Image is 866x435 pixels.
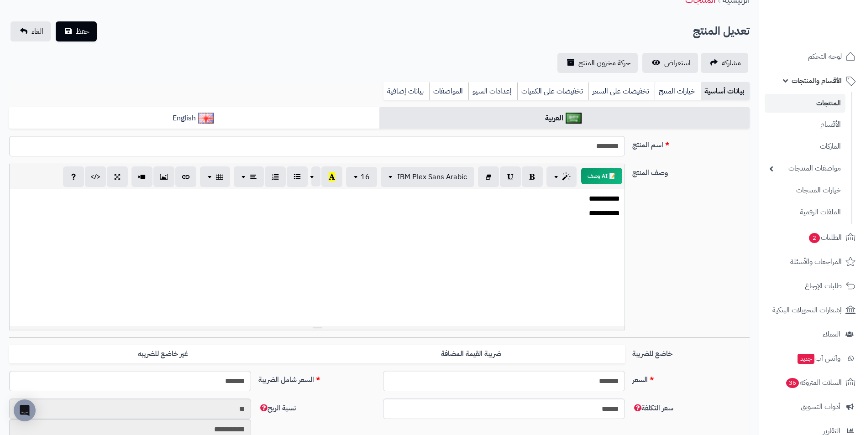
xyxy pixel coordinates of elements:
a: المنتجات [765,94,845,113]
div: Open Intercom Messenger [14,399,36,421]
a: خيارات المنتجات [765,181,845,200]
a: المراجعات والأسئلة [765,251,861,273]
a: بيانات إضافية [383,82,429,100]
a: الأقسام [765,115,845,135]
span: الغاء [31,26,43,37]
a: بيانات أساسية [701,82,750,100]
label: وصف المنتج [629,164,753,178]
span: المراجعات والأسئلة [790,255,842,268]
span: 16 [361,171,370,182]
span: نسبة الربح [258,403,296,414]
a: إعدادات السيو [468,82,517,100]
a: العربية [379,107,750,129]
span: 36 [786,378,799,388]
span: استعراض [664,57,691,68]
a: أدوات التسويق [765,396,861,418]
span: الطلبات [808,231,842,244]
a: الطلبات2 [765,227,861,249]
a: خيارات المنتج [655,82,701,100]
button: حفظ [56,21,97,41]
h2: تعديل المنتج [693,22,750,41]
a: الماركات [765,137,845,156]
label: اسم المنتج [629,136,753,150]
span: حفظ [76,26,89,37]
label: غير خاضع للضريبه [9,345,317,363]
button: 16 [346,167,377,187]
button: 📝 AI وصف [581,168,622,184]
span: السلات المتروكة [785,376,842,389]
span: لوحة التحكم [808,50,842,63]
a: مشاركه [701,53,748,73]
a: الملفات الرقمية [765,202,845,222]
img: العربية [566,113,582,124]
span: حركة مخزون المنتج [578,57,630,68]
a: طلبات الإرجاع [765,275,861,297]
span: طلبات الإرجاع [805,280,842,292]
span: 2 [809,233,820,243]
span: إشعارات التحويلات البنكية [772,304,842,316]
span: وآتس آب [797,352,840,365]
span: أدوات التسويق [801,400,840,413]
span: سعر التكلفة [632,403,673,414]
span: الأقسام والمنتجات [792,74,842,87]
span: IBM Plex Sans Arabic [397,171,467,182]
a: إشعارات التحويلات البنكية [765,299,861,321]
span: مشاركه [722,57,741,68]
a: English [9,107,379,129]
span: العملاء [823,328,840,341]
img: English [198,113,214,124]
a: حركة مخزون المنتج [557,53,638,73]
a: السلات المتروكة36 [765,372,861,394]
button: IBM Plex Sans Arabic [381,167,474,187]
a: المواصفات [429,82,468,100]
label: خاضع للضريبة [629,345,753,359]
a: استعراض [642,53,698,73]
a: الغاء [10,21,51,41]
a: تخفيضات على الكميات [517,82,588,100]
a: العملاء [765,323,861,345]
a: وآتس آبجديد [765,347,861,369]
a: لوحة التحكم [765,46,861,67]
span: جديد [798,354,814,364]
a: تخفيضات على السعر [588,82,655,100]
a: مواصفات المنتجات [765,159,845,178]
label: السعر شامل الضريبة [255,371,379,385]
label: السعر [629,371,753,385]
label: ضريبة القيمة المضافة [317,345,625,363]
